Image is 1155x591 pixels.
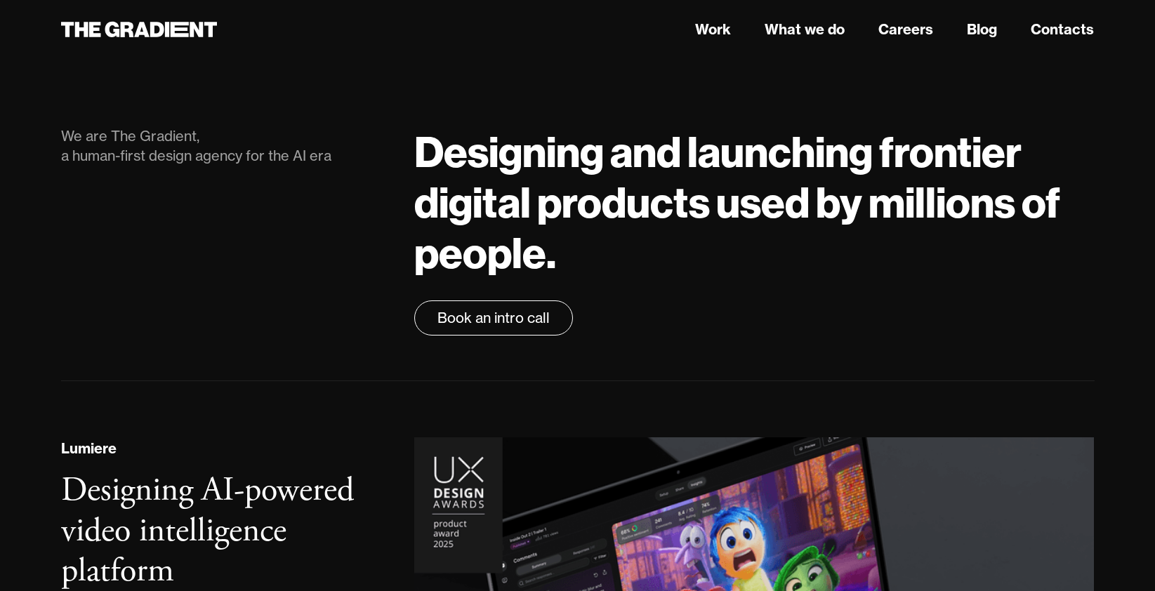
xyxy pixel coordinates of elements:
[61,438,117,459] div: Lumiere
[878,19,933,40] a: Careers
[1031,19,1094,40] a: Contacts
[967,19,997,40] a: Blog
[414,300,573,336] a: Book an intro call
[61,126,387,166] div: We are The Gradient, a human-first design agency for the AI era
[765,19,845,40] a: What we do
[695,19,731,40] a: Work
[414,126,1094,278] h1: Designing and launching frontier digital products used by millions of people.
